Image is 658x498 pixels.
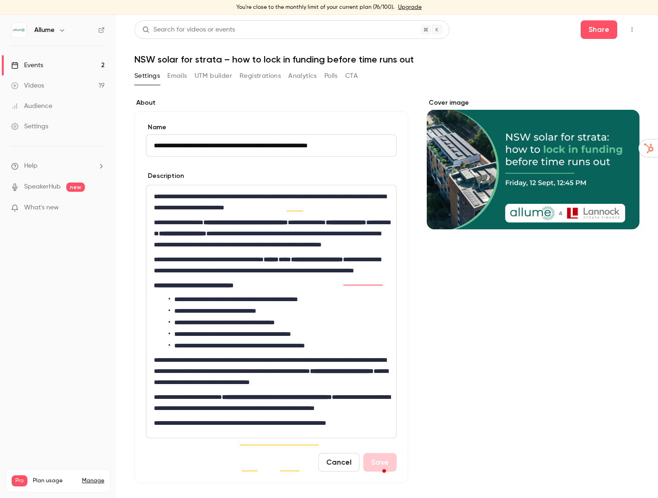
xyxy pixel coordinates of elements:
button: Analytics [288,69,317,83]
button: CTA [345,69,358,83]
div: Audience [11,101,52,111]
label: Name [146,123,397,132]
h6: Allume [34,25,55,35]
button: Share [581,20,617,39]
div: Search for videos or events [142,25,235,35]
img: Allume [12,23,26,38]
span: What's new [24,203,59,213]
button: Registrations [240,69,281,83]
div: Settings [11,122,48,131]
iframe: Noticeable Trigger [94,204,105,212]
span: Help [24,161,38,171]
button: Emails [167,69,187,83]
span: Pro [12,475,27,486]
label: Description [146,171,184,181]
button: UTM builder [195,69,232,83]
label: About [134,98,408,107]
div: editor [146,185,396,438]
button: Cancel [318,453,360,472]
button: Polls [324,69,338,83]
li: help-dropdown-opener [11,161,105,171]
span: new [66,183,85,192]
div: Events [11,61,43,70]
span: Plan usage [33,477,76,485]
a: Upgrade [398,4,422,11]
a: SpeakerHub [24,182,61,192]
div: Videos [11,81,44,90]
button: Settings [134,69,160,83]
section: Cover image [427,98,639,229]
div: To enrich screen reader interactions, please activate Accessibility in Grammarly extension settings [146,185,396,438]
a: Manage [82,477,104,485]
h1: NSW solar for strata – how to lock in funding before time runs out [134,54,639,65]
section: description [146,185,397,438]
label: Cover image [427,98,639,107]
